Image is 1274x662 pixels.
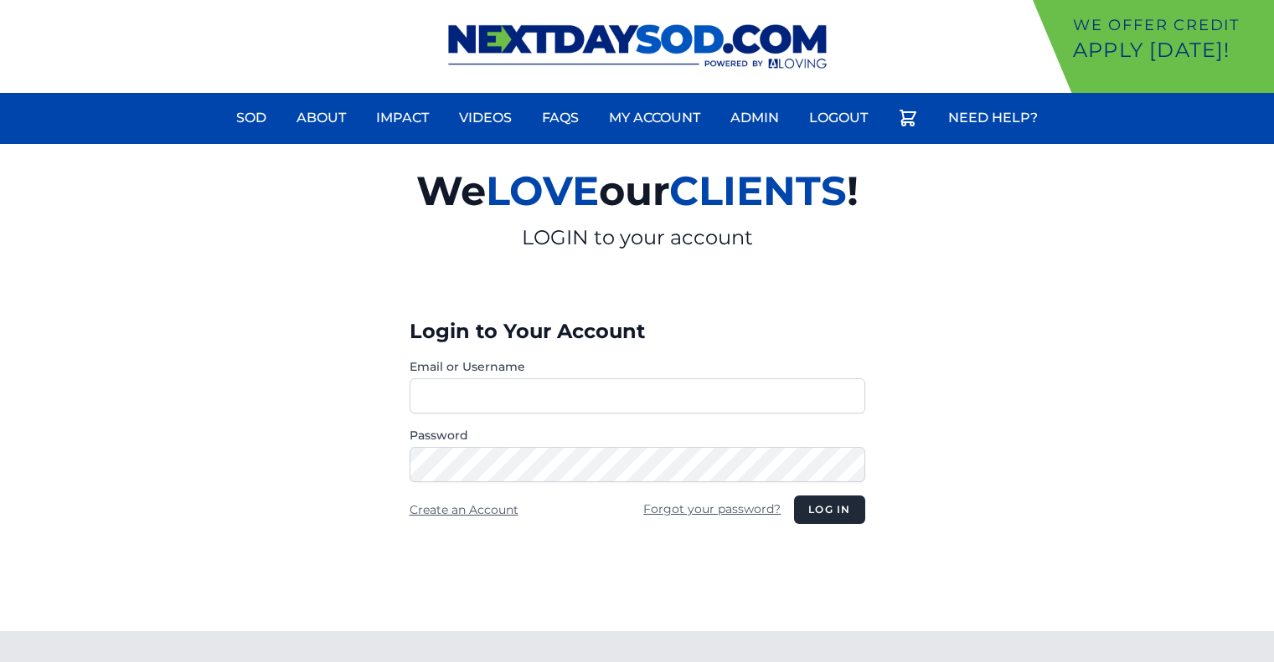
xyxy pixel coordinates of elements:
p: LOGIN to your account [222,224,1053,251]
a: Videos [449,98,522,138]
h3: Login to Your Account [410,318,865,345]
a: My Account [599,98,710,138]
span: CLIENTS [669,167,847,215]
a: FAQs [532,98,589,138]
a: Logout [799,98,878,138]
p: Apply [DATE]! [1073,37,1267,64]
a: Forgot your password? [643,501,781,516]
a: Create an Account [410,502,518,517]
a: Admin [720,98,789,138]
label: Email or Username [410,358,865,375]
span: LOVE [486,167,599,215]
button: Log in [794,495,864,524]
h2: We our ! [222,157,1053,224]
label: Password [410,427,865,444]
a: Need Help? [938,98,1048,138]
a: Impact [366,98,439,138]
p: We offer Credit [1073,13,1267,37]
a: Sod [226,98,276,138]
a: About [286,98,356,138]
